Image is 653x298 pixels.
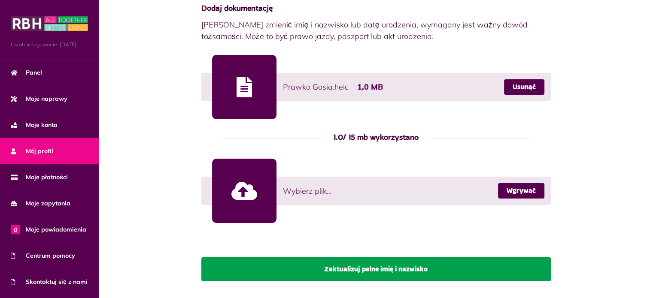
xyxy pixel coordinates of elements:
font: [PERSON_NAME] zmienić imię i nazwisko lub datę urodzenia, wymagany jest ważny dowód tożsamości. M... [201,20,528,41]
font: 1.0 [333,134,343,141]
font: Dodaj dokumentację [201,5,273,12]
img: MyRBH [11,15,88,32]
a: Usunąć [504,79,544,95]
font: Ostatnie logowanie: [DATE] [11,41,76,48]
font: Mój profil [26,147,53,155]
font: Moje zapytania [26,199,70,207]
font: Moje płatności [26,173,68,181]
font: Zaktualizuj pełne imię i nazwisko [324,266,428,273]
font: Usunąć [513,84,536,90]
font: Centrum pomocy [26,252,75,259]
font: Wybierz plik... [283,186,332,196]
font: Moje konta [26,121,58,129]
button: Zaktualizuj pełne imię i nazwisko [201,257,551,281]
font: Prawko Gosia.heic [283,82,349,92]
a: Wgrywać [498,183,544,199]
font: 0 [14,226,17,233]
font: 1,0 MB [357,82,383,92]
font: Moje naprawy [26,95,67,102]
font: Moje powiadomienia [26,226,86,233]
font: / 15 mb wykorzystano [343,134,419,141]
font: Panel [26,69,42,76]
font: Wgrywać [507,187,536,194]
font: Skontaktuj się z nami [26,278,88,286]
